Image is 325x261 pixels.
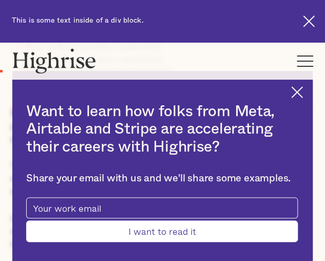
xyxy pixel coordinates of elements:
[26,103,298,156] h2: Want to learn how folks from Meta, Airtable and Stripe are accelerating their careers with Highrise?
[291,86,303,98] img: Cross icon
[12,48,97,73] img: Highrise logo
[26,173,298,185] div: Share your email with us and we'll share some examples.
[303,15,315,27] img: Cross icon
[26,197,298,218] input: Your work email
[26,220,298,243] input: I want to read it
[26,197,298,243] form: current-ascender-blog-article-modal-form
